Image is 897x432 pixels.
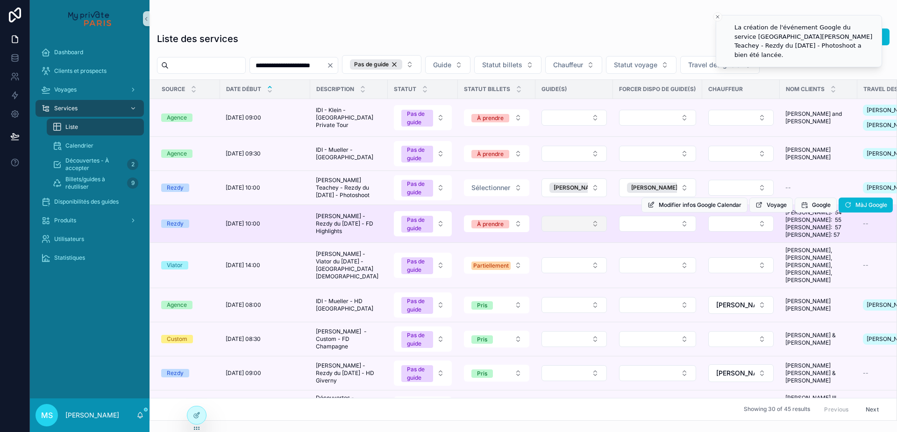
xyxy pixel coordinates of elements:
[812,201,831,209] span: Google
[157,32,238,45] h1: Liste des services
[477,301,487,310] div: Pris
[226,85,261,93] span: Date début
[708,331,774,347] button: Select Button
[659,201,741,209] span: Modifier infos Google Calendar
[482,60,522,70] span: Statut billets
[708,110,774,126] button: Select Button
[627,183,691,193] button: Unselect 47
[541,297,607,313] button: Select Button
[464,331,529,347] button: Select Button
[167,335,187,343] div: Custom
[474,56,541,74] button: Select Button
[394,175,452,200] button: Select Button
[407,180,427,197] div: Pas de guide
[407,146,427,163] div: Pas de guide
[553,60,583,70] span: Chauffeur
[744,406,810,413] span: Showing 30 of 45 results
[606,56,676,74] button: Select Button
[619,178,696,197] button: Select Button
[316,146,382,161] span: IDI - Mueller - [GEOGRAPHIC_DATA]
[541,146,607,162] button: Select Button
[749,198,793,212] button: Voyage
[541,178,607,197] button: Select Button
[394,105,452,130] button: Select Button
[464,145,529,162] button: Select Button
[226,150,261,157] span: [DATE] 09:30
[316,250,382,280] span: [PERSON_NAME] - Viator du [DATE] - [GEOGRAPHIC_DATA][DEMOGRAPHIC_DATA]
[680,56,760,74] button: Select Button
[477,369,487,378] div: Pris
[68,11,111,26] img: App logo
[631,184,677,191] span: [PERSON_NAME]
[433,60,451,70] span: Guide
[167,220,184,228] div: Rezdy
[127,159,138,170] div: 2
[342,55,421,74] button: Select Button
[350,59,402,70] button: Unselect PAS_DE_GUIDE
[549,183,613,193] button: Unselect 47
[619,331,696,347] button: Select Button
[795,198,837,212] button: Google
[316,328,382,350] span: [PERSON_NAME] - Custom - FD Champagne
[407,297,427,314] div: Pas de guide
[30,37,149,278] div: scrollable content
[41,410,53,421] span: MS
[226,369,261,377] span: [DATE] 09:00
[619,110,696,126] button: Select Button
[394,361,452,386] button: Select Button
[785,297,852,312] span: [PERSON_NAME] [PERSON_NAME]
[477,220,504,228] div: À prendre
[541,331,607,347] button: Select Button
[716,368,755,378] span: [PERSON_NAME]
[708,257,774,273] button: Select Button
[226,220,260,227] span: [DATE] 10:00
[688,60,740,70] span: Travel designers
[36,193,144,210] a: Disponibilités des guides
[713,12,722,21] button: Close toast
[407,110,427,127] div: Pas de guide
[734,23,874,59] div: La création de l'événement Google du service [GEOGRAPHIC_DATA][PERSON_NAME] Teachey - Rezdy du [D...
[54,105,78,112] span: Services
[785,146,852,161] span: [PERSON_NAME] [PERSON_NAME]
[226,335,261,343] span: [DATE] 08:30
[619,216,696,232] button: Select Button
[619,257,696,273] button: Select Button
[863,262,869,269] span: --
[541,216,607,232] button: Select Button
[641,198,747,212] button: Modifier infos Google Calendar
[619,365,696,381] button: Select Button
[65,176,123,191] span: Billets/guides à réutiliser
[47,175,144,191] a: Billets/guides à réutiliser9
[464,297,529,313] button: Select Button
[316,177,382,199] span: [PERSON_NAME] Teachey - Rezdy du [DATE] - Photoshoot
[65,411,119,420] p: [PERSON_NAME]
[464,365,529,382] button: Select Button
[167,301,187,309] div: Agence
[162,85,185,93] span: Source
[316,212,382,235] span: [PERSON_NAME] - Rezdy du [DATE] - FD Highlights
[407,331,427,348] div: Pas de guide
[54,254,85,262] span: Statistiques
[54,198,119,205] span: Disponibilités des guides
[316,297,382,312] span: IDI - Mueller - HD [GEOGRAPHIC_DATA]
[425,56,470,74] button: Select Button
[316,85,354,93] span: Description
[394,397,452,422] button: Select Button
[54,67,107,75] span: Clients et prospects
[541,110,607,126] button: Select Button
[785,247,852,284] span: [PERSON_NAME], [PERSON_NAME], [PERSON_NAME], [PERSON_NAME], [PERSON_NAME]
[167,369,184,377] div: Rezdy
[785,184,791,191] span: --
[785,332,852,347] span: [PERSON_NAME] & [PERSON_NAME]
[863,220,869,227] span: --
[47,137,144,154] a: Calendrier
[708,146,774,162] button: Select Button
[407,365,427,382] div: Pas de guide
[167,184,184,192] div: Rezdy
[767,201,787,209] span: Voyage
[226,114,261,121] span: [DATE] 09:00
[36,44,144,61] a: Dashboard
[36,249,144,266] a: Statistiques
[226,262,260,269] span: [DATE] 14:00
[471,183,510,192] span: Sélectionner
